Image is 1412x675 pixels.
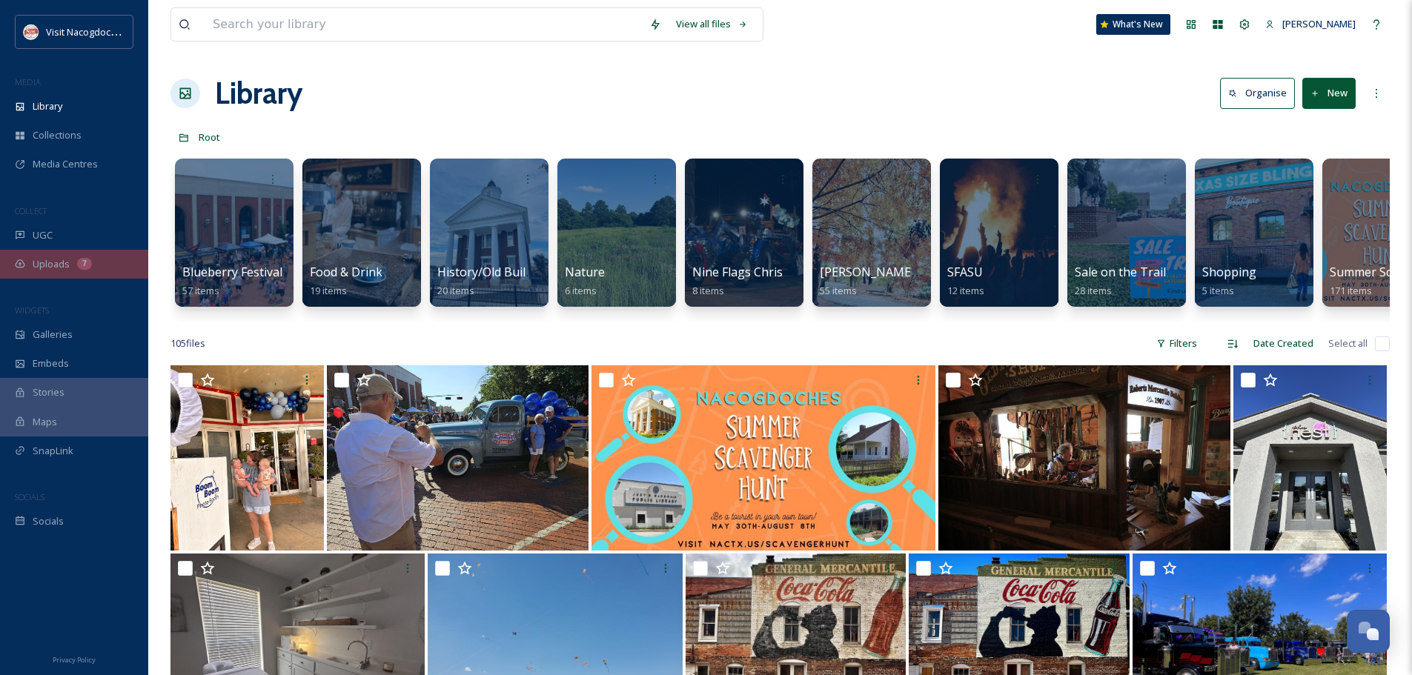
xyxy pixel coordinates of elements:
a: What's New [1096,14,1170,35]
img: 20240608_092136.jpg [327,365,589,551]
span: 6 items [565,284,597,297]
a: Blueberry Festival57 items [182,265,282,297]
button: Organise [1220,78,1295,108]
span: Socials [33,514,64,528]
span: SnapLink [33,444,73,458]
a: [PERSON_NAME] Azalea Garden55 items [820,265,998,297]
a: Shopping5 items [1202,265,1256,297]
span: 5 items [1202,284,1234,297]
a: Sale on the Trail28 items [1075,265,1166,297]
img: ext_1749924619.458447_sarahl0901@gmail.com-Tezza-4076.jpeg [170,365,324,551]
button: Open Chat [1347,610,1390,653]
span: SFASU [947,264,983,280]
span: 105 file s [170,336,205,350]
img: 494535241_1252787750182973_2579586294914281421_n (1).jpg [591,365,935,551]
div: Date Created [1246,329,1321,358]
a: Root [199,128,220,146]
span: Embeds [33,356,69,370]
span: Nature [565,264,605,280]
span: Galleries [33,327,73,342]
span: Sale on the Trail [1075,264,1166,280]
span: History/Old Buildings [437,264,556,280]
a: Food & Drink19 items [310,265,382,297]
span: MEDIA [15,76,41,87]
span: 20 items [437,284,474,297]
span: Stories [33,385,64,399]
span: Shopping [1202,264,1256,280]
span: UGC [33,228,53,242]
span: 19 items [310,284,347,297]
span: Privacy Policy [53,655,96,665]
span: Library [33,99,62,113]
span: Visit Nacogdoches [46,24,127,39]
span: Food & Drink [310,264,382,280]
span: [PERSON_NAME] [1282,17,1356,30]
img: String Shop_interior w Steve Hartz_Mike Wiggins.JPG [938,365,1230,551]
span: COLLECT [15,205,47,216]
a: Nature6 items [565,265,605,297]
span: 171 items [1330,284,1372,297]
div: Filters [1149,329,1204,358]
div: 7 [77,258,92,270]
span: Root [199,130,220,144]
span: WIDGETS [15,305,49,316]
a: Privacy Policy [53,650,96,668]
button: New [1302,78,1356,108]
span: Select all [1328,336,1368,350]
img: IMG_1706.jpg [1233,365,1387,551]
img: images%20%281%29.jpeg [24,24,39,39]
span: 55 items [820,284,857,297]
span: Nine Flags Christmas Parade 2023 [692,264,882,280]
span: Uploads [33,257,70,271]
span: 57 items [182,284,219,297]
a: Organise [1220,78,1302,108]
a: History/Old Buildings20 items [437,265,556,297]
span: SOCIALS [15,491,44,502]
span: [PERSON_NAME] Azalea Garden [820,264,998,280]
a: Nine Flags Christmas Parade 20238 items [692,265,882,297]
span: Blueberry Festival [182,264,282,280]
a: Library [215,71,302,116]
span: 8 items [692,284,724,297]
span: 28 items [1075,284,1112,297]
span: 12 items [947,284,984,297]
a: SFASU12 items [947,265,984,297]
span: Maps [33,415,57,429]
span: Media Centres [33,157,98,171]
a: View all files [669,10,755,39]
span: Collections [33,128,82,142]
input: Search your library [205,8,642,41]
a: [PERSON_NAME] [1258,10,1363,39]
